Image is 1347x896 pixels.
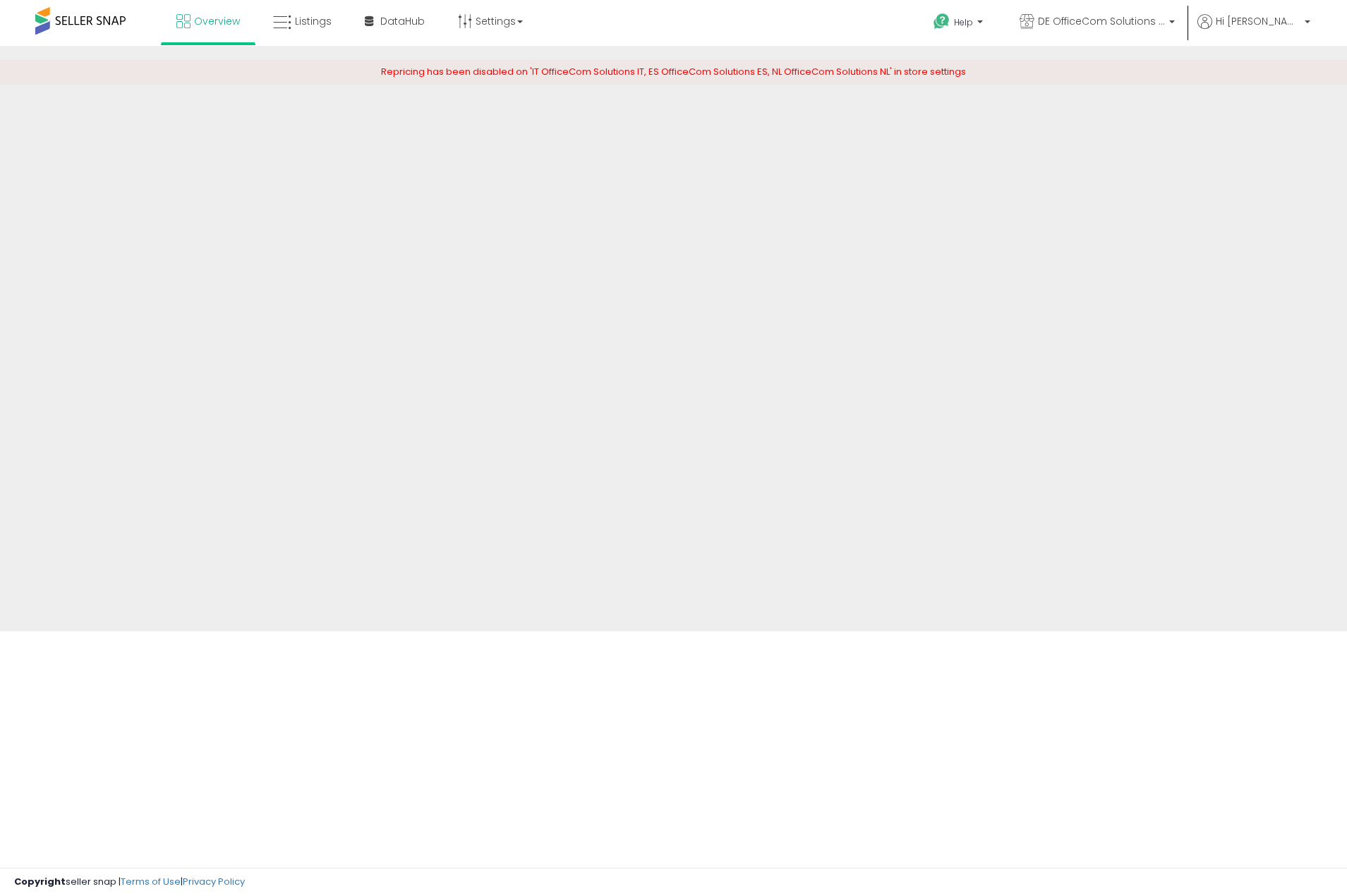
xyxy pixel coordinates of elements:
span: Listings [295,14,332,28]
span: Help [954,16,973,28]
i: Get Help [933,13,950,30]
span: Repricing has been disabled on 'IT OfficeCom Solutions IT, ES OfficeCom Solutions ES, NL OfficeCo... [381,65,966,78]
span: DE OfficeCom Solutions DE [1038,14,1165,28]
a: Help [922,2,997,46]
span: DataHub [380,14,425,28]
span: Overview [194,14,240,28]
span: Hi [PERSON_NAME] [1216,14,1300,28]
a: Hi [PERSON_NAME] [1197,14,1310,46]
